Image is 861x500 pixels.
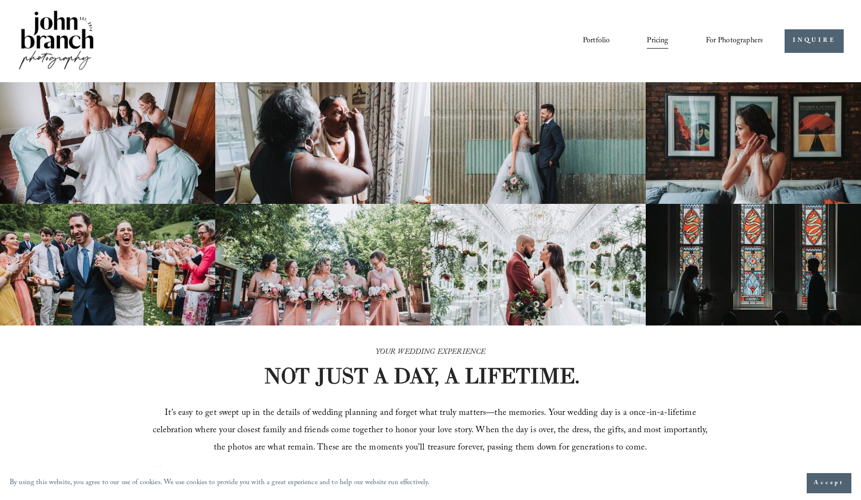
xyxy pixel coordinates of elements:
img: John Branch IV Photography [17,9,95,74]
span: For Photographers [706,34,763,49]
em: YOUR WEDDING EXPERIENCE [376,346,486,359]
img: A bride and four bridesmaids in pink dresses, holding bouquets with pink and white flowers, smili... [215,204,430,325]
img: Bride and groom standing in an elegant greenhouse with chandeliers and lush greenery. [430,204,646,325]
p: By using this website, you agree to our use of cookies. We use cookies to provide you with a grea... [10,476,430,490]
span: It’s easy to get swept up in the details of wedding planning and forget what truly matters—the me... [153,406,710,456]
button: Accept [807,473,851,493]
img: A bride and groom standing together, laughing, with the bride holding a bouquet in front of a cor... [430,82,646,204]
a: Portfolio [583,33,610,49]
span: Accept [814,478,844,488]
a: Pricing [647,33,668,49]
a: INQUIRE [785,29,844,53]
img: Silhouettes of a bride and groom facing each other in a church, with colorful stained glass windo... [646,204,861,325]
strong: NOT JUST A DAY, A LIFETIME. [264,362,580,389]
img: Bride adjusting earring in front of framed posters on a brick wall. [646,82,861,204]
a: folder dropdown [706,33,763,49]
img: Woman applying makeup to another woman near a window with floral curtains and autumn flowers. [215,82,430,204]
